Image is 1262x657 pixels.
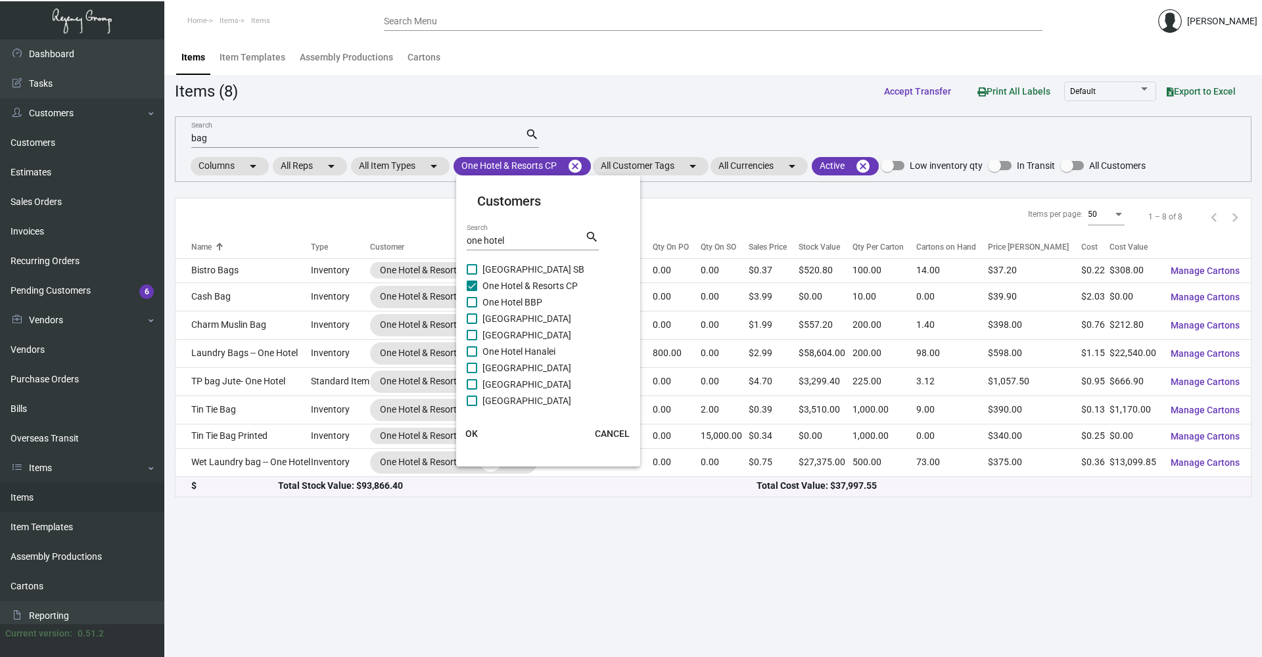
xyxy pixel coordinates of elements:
span: OK [465,428,478,439]
span: [GEOGRAPHIC_DATA] SB [482,261,584,277]
button: OK [451,422,493,445]
mat-card-title: Customers [477,191,619,211]
span: [GEOGRAPHIC_DATA] [482,311,571,327]
span: CANCEL [595,428,630,439]
span: [GEOGRAPHIC_DATA] [482,360,571,376]
span: One Hotel Hanalei [482,344,555,359]
div: Current version: [5,627,72,641]
span: One Hotel & Resorts CP [482,278,578,294]
span: [GEOGRAPHIC_DATA] [482,376,571,392]
span: [GEOGRAPHIC_DATA] [482,393,571,409]
span: One Hotel BBP [482,294,542,310]
span: [GEOGRAPHIC_DATA] [482,327,571,343]
div: 0.51.2 [78,627,104,641]
mat-icon: search [585,229,599,245]
button: CANCEL [584,422,640,445]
